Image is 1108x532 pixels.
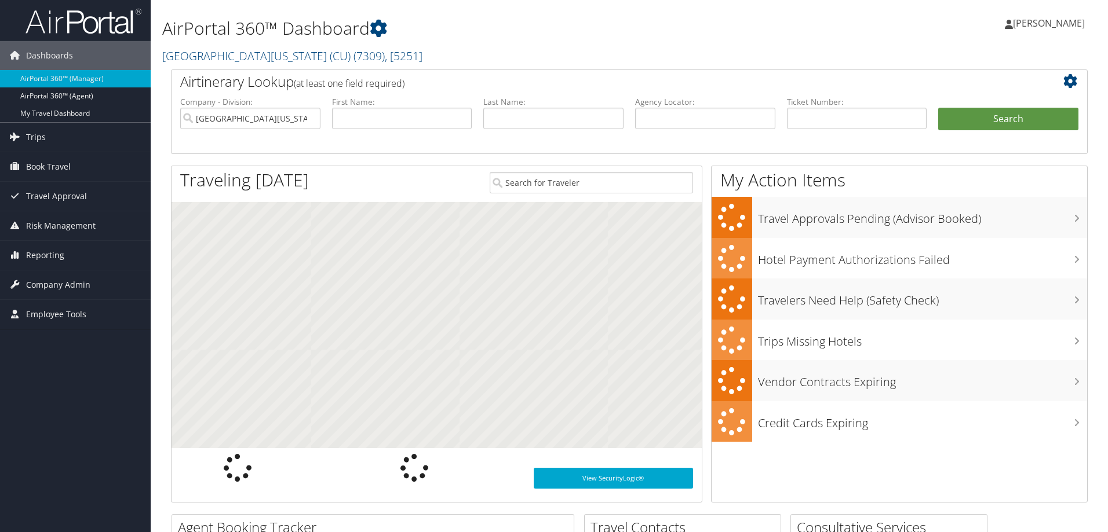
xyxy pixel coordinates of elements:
[712,360,1087,401] a: Vendor Contracts Expiring
[26,300,86,329] span: Employee Tools
[26,41,73,70] span: Dashboards
[26,123,46,152] span: Trips
[180,96,320,108] label: Company - Division:
[758,328,1087,350] h3: Trips Missing Hotels
[712,168,1087,192] h1: My Action Items
[712,197,1087,238] a: Travel Approvals Pending (Advisor Booked)
[26,211,96,240] span: Risk Management
[353,48,385,64] span: ( 7309 )
[332,96,472,108] label: First Name:
[294,77,404,90] span: (at least one field required)
[180,72,1002,91] h2: Airtinerary Lookup
[26,270,90,299] span: Company Admin
[758,246,1087,268] h3: Hotel Payment Authorizations Failed
[483,96,624,108] label: Last Name:
[712,401,1087,442] a: Credit Cards Expiring
[180,168,309,192] h1: Traveling [DATE]
[1005,6,1096,41] a: [PERSON_NAME]
[758,205,1087,227] h3: Travel Approvals Pending (Advisor Booked)
[25,8,141,35] img: airportal-logo.png
[758,409,1087,431] h3: Credit Cards Expiring
[26,152,71,181] span: Book Travel
[787,96,927,108] label: Ticket Number:
[1013,17,1085,30] span: [PERSON_NAME]
[635,96,775,108] label: Agency Locator:
[938,108,1078,131] button: Search
[712,320,1087,361] a: Trips Missing Hotels
[758,287,1087,309] h3: Travelers Need Help (Safety Check)
[162,48,422,64] a: [GEOGRAPHIC_DATA][US_STATE] (CU)
[758,368,1087,390] h3: Vendor Contracts Expiring
[385,48,422,64] span: , [ 5251 ]
[534,468,693,489] a: View SecurityLogic®
[490,172,693,193] input: Search for Traveler
[162,16,785,41] h1: AirPortal 360™ Dashboard
[26,241,64,270] span: Reporting
[26,182,87,211] span: Travel Approval
[712,278,1087,320] a: Travelers Need Help (Safety Check)
[712,238,1087,279] a: Hotel Payment Authorizations Failed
